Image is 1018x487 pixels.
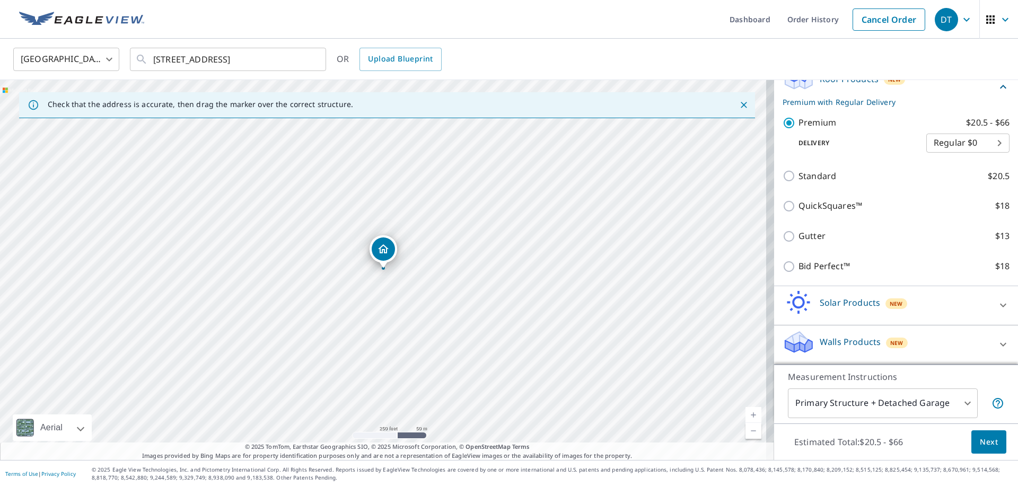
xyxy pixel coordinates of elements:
[788,388,978,418] div: Primary Structure + Detached Garage
[19,12,144,28] img: EV Logo
[980,436,998,449] span: Next
[798,116,836,129] p: Premium
[935,8,958,31] div: DT
[966,116,1010,129] p: $20.5 - $66
[798,170,836,183] p: Standard
[359,48,441,71] a: Upload Blueprint
[783,96,997,108] p: Premium with Regular Delivery
[37,414,66,441] div: Aerial
[370,235,397,268] div: Dropped pin, building 1, Residential property, 255 Grant Ave Eatontown, NJ 07724
[890,339,903,347] span: New
[988,170,1010,183] p: $20.5
[888,75,901,84] span: New
[13,45,119,74] div: [GEOGRAPHIC_DATA]
[971,430,1006,454] button: Next
[820,296,880,309] p: Solar Products
[92,466,1013,482] p: © 2025 Eagle View Technologies, Inc. and Pictometry International Corp. All Rights Reserved. Repo...
[853,8,925,31] a: Cancel Order
[798,199,862,212] p: QuickSquares™
[995,260,1010,273] p: $18
[368,52,433,66] span: Upload Blueprint
[783,66,1010,108] div: Roof ProductsNewPremium with Regular Delivery
[5,471,76,477] p: |
[745,423,761,439] a: Current Level 17, Zoom Out
[995,229,1010,243] p: $13
[745,407,761,423] a: Current Level 17, Zoom In
[783,290,1010,321] div: Solar ProductsNew
[13,414,92,441] div: Aerial
[798,260,850,273] p: Bid Perfect™
[788,370,1004,383] p: Measurement Instructions
[995,199,1010,212] p: $18
[48,100,353,109] p: Check that the address is accurate, then drag the marker over the correct structure.
[786,430,911,454] p: Estimated Total: $20.5 - $66
[737,98,751,112] button: Close
[466,442,510,450] a: OpenStreetMap
[890,299,903,308] span: New
[5,470,38,477] a: Terms of Use
[991,397,1004,410] span: Your report will include the primary structure and a detached garage if one exists.
[41,470,76,477] a: Privacy Policy
[153,45,304,74] input: Search by address or latitude-longitude
[798,229,826,243] p: Gutter
[926,128,1010,158] div: Regular $0
[783,138,926,148] p: Delivery
[337,48,442,71] div: OR
[783,330,1010,360] div: Walls ProductsNew
[820,335,881,348] p: Walls Products
[512,442,530,450] a: Terms
[245,442,530,451] span: © 2025 TomTom, Earthstar Geographics SIO, © 2025 Microsoft Corporation, ©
